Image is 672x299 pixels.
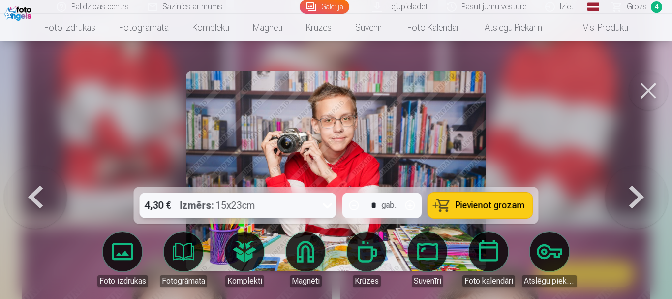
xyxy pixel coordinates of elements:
[462,275,515,287] div: Foto kalendāri
[140,193,176,218] div: 4,30 €
[278,232,333,287] a: Magnēti
[107,14,181,41] a: Fotogrāmata
[627,1,647,13] span: Grozs
[97,275,148,287] div: Foto izdrukas
[555,14,640,41] a: Visi produkti
[160,275,207,287] div: Fotogrāmata
[339,232,394,287] a: Krūzes
[522,275,577,287] div: Atslēgu piekariņi
[651,1,662,13] span: 4
[156,232,211,287] a: Fotogrāmata
[353,275,381,287] div: Krūzes
[294,14,343,41] a: Krūzes
[382,199,397,211] div: gab.
[4,4,34,21] img: /fa1
[180,199,214,212] strong: Izmērs :
[290,275,322,287] div: Magnēti
[456,201,525,210] span: Pievienot grozam
[522,232,577,287] a: Atslēgu piekariņi
[217,232,272,287] a: Komplekti
[241,14,294,41] a: Magnēti
[343,14,396,41] a: Suvenīri
[461,232,516,287] a: Foto kalendāri
[181,14,241,41] a: Komplekti
[396,14,473,41] a: Foto kalendāri
[180,193,255,218] div: 15x23cm
[32,14,107,41] a: Foto izdrukas
[400,232,455,287] a: Suvenīri
[95,232,150,287] a: Foto izdrukas
[473,14,555,41] a: Atslēgu piekariņi
[225,275,264,287] div: Komplekti
[428,193,533,218] button: Pievienot grozam
[412,275,443,287] div: Suvenīri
